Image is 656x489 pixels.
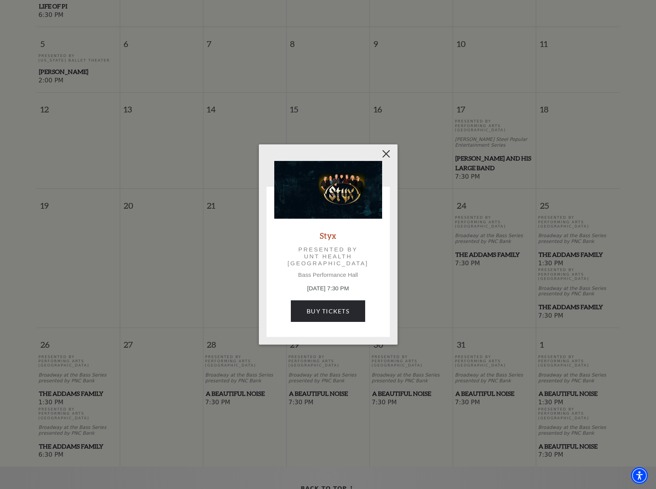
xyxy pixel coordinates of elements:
[291,300,365,322] a: Buy Tickets
[320,230,336,241] a: Styx
[274,271,382,278] p: Bass Performance Hall
[285,246,371,267] p: Presented by UNT Health [GEOGRAPHIC_DATA]
[379,147,393,161] button: Close
[274,161,382,219] img: Styx
[631,467,648,484] div: Accessibility Menu
[274,284,382,293] p: [DATE] 7:30 PM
